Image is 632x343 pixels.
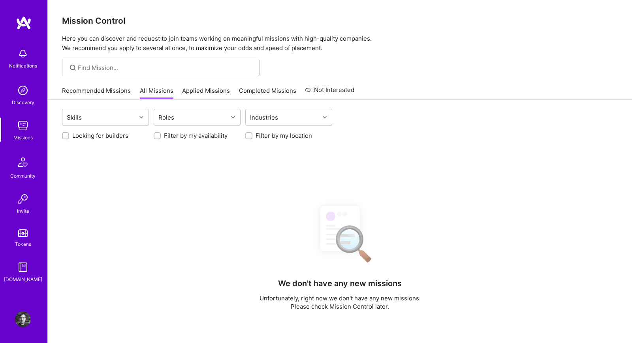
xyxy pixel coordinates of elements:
a: Not Interested [305,85,354,99]
a: User Avatar [13,311,33,327]
img: Community [13,153,32,172]
img: logo [16,16,32,30]
div: Community [10,172,36,180]
div: [DOMAIN_NAME] [4,275,42,283]
div: Industries [248,112,280,123]
p: Unfortunately, right now we don't have any new missions. [260,294,421,302]
div: Invite [17,207,29,215]
img: tokens [18,229,28,237]
img: Invite [15,191,31,207]
div: Roles [156,112,176,123]
p: Here you can discover and request to join teams working on meaningful missions with high-quality ... [62,34,618,53]
input: Find Mission... [78,64,254,72]
img: discovery [15,82,31,98]
i: icon Chevron [139,115,143,119]
a: Recommended Missions [62,86,131,99]
img: No Results [307,199,374,268]
i: icon Chevron [231,115,235,119]
a: All Missions [140,86,173,99]
i: icon Chevron [323,115,327,119]
h4: We don't have any new missions [278,279,402,288]
div: Discovery [12,98,34,107]
i: icon SearchGrey [68,63,77,72]
img: teamwork [15,118,31,133]
img: guide book [15,259,31,275]
p: Please check Mission Control later. [260,302,421,311]
div: Skills [65,112,84,123]
label: Filter by my availability [164,131,228,140]
label: Looking for builders [72,131,128,140]
div: Missions [13,133,33,142]
img: bell [15,46,31,62]
div: Notifications [9,62,37,70]
img: User Avatar [15,311,31,327]
h3: Mission Control [62,16,618,26]
a: Applied Missions [182,86,230,99]
a: Completed Missions [239,86,296,99]
div: Tokens [15,240,31,248]
label: Filter by my location [256,131,312,140]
